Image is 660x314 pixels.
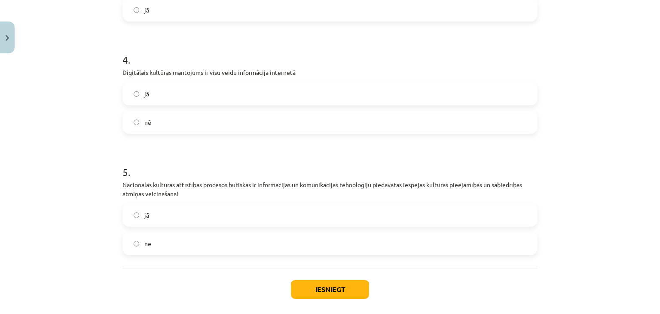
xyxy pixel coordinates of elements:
[291,280,369,299] button: Iesniegt
[122,39,538,65] h1: 4 .
[134,120,139,125] input: nē
[144,239,151,248] span: nē
[144,211,149,220] span: jā
[144,118,151,127] span: nē
[144,6,149,15] span: jā
[134,241,139,246] input: nē
[6,35,9,41] img: icon-close-lesson-0947bae3869378f0d4975bcd49f059093ad1ed9edebbc8119c70593378902aed.svg
[134,91,139,97] input: jā
[122,151,538,178] h1: 5 .
[144,89,149,99] span: jā
[134,7,139,13] input: jā
[122,68,538,77] p: Digitālais kultūras mantojums ir visu veidu informācija internetā
[122,180,538,198] p: Nacionālās kultūras attīstības procesos būtiskas ir informācijas un komunikācijas tehnoloģiju pie...
[134,212,139,218] input: jā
